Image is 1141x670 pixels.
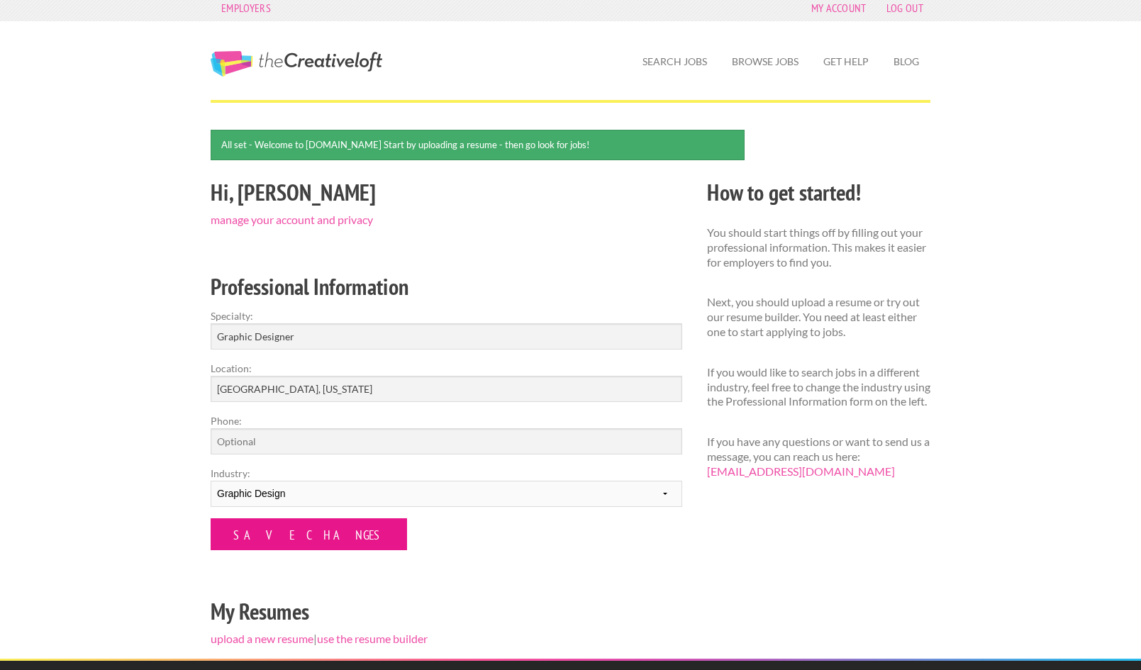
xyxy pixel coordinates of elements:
[317,632,428,645] a: use the resume builder
[707,177,930,208] h2: How to get started!
[882,45,930,78] a: Blog
[211,361,682,376] label: Location:
[211,51,382,77] a: The Creative Loft
[707,295,930,339] p: Next, you should upload a resume or try out our resume builder. You need at least either one to s...
[211,177,682,208] h2: Hi, [PERSON_NAME]
[707,365,930,409] p: If you would like to search jobs in a different industry, feel free to change the industry using ...
[707,225,930,269] p: You should start things off by filling out your professional information. This makes it easier fo...
[211,413,682,428] label: Phone:
[707,435,930,479] p: If you have any questions or want to send us a message, you can reach us here:
[211,308,682,323] label: Specialty:
[720,45,810,78] a: Browse Jobs
[211,518,407,550] input: Save Changes
[211,632,313,645] a: upload a new resume
[707,464,895,478] a: [EMAIL_ADDRESS][DOMAIN_NAME]
[211,271,682,303] h2: Professional Information
[211,428,682,454] input: Optional
[211,213,373,226] a: manage your account and privacy
[812,45,880,78] a: Get Help
[211,466,682,481] label: Industry:
[211,376,682,402] input: e.g. New York, NY
[211,596,682,627] h2: My Resumes
[211,130,745,160] div: All set - Welcome to [DOMAIN_NAME] Start by uploading a resume - then go look for jobs!
[199,174,695,659] div: |
[631,45,718,78] a: Search Jobs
